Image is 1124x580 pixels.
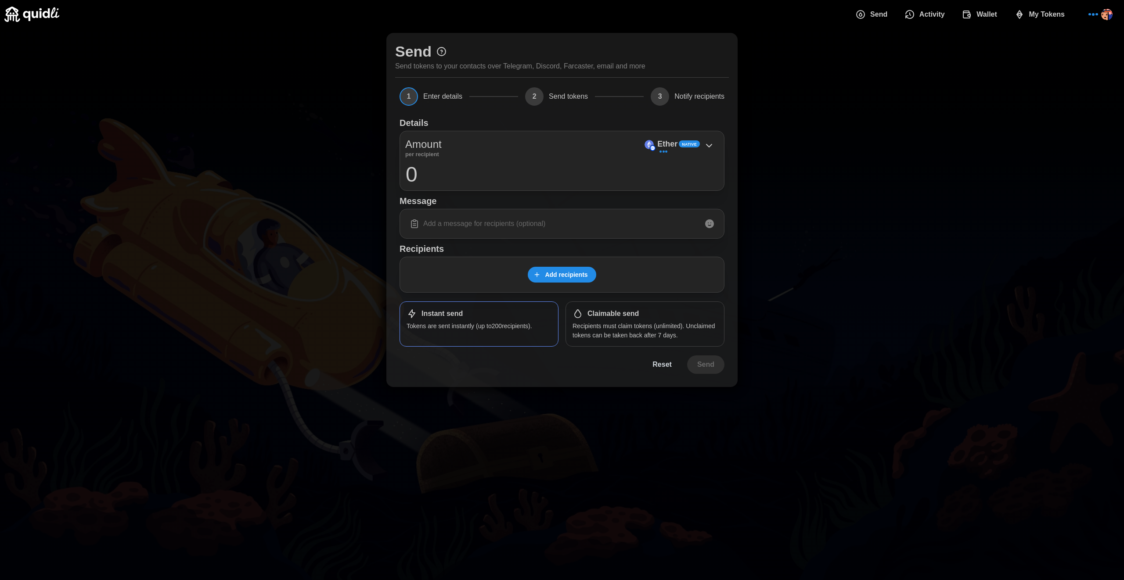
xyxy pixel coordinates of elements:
h1: Recipients [400,243,724,254]
span: Send tokens [549,93,588,100]
img: Ether (on Base) [645,140,654,149]
button: Send [848,5,897,24]
span: Send [697,356,714,373]
span: Enter details [423,93,462,100]
button: Wallet [955,5,1007,24]
button: 1Enter details [400,87,462,106]
input: 0 [405,163,719,185]
span: Notify recipients [674,93,724,100]
p: Recipients must claim tokens (unlimited). Unclaimed tokens can be taken back after 7 days. [573,322,717,340]
span: Send [870,6,887,23]
p: Amount [405,136,442,152]
span: 2 [525,87,544,106]
span: Wallet [976,6,997,23]
button: 3Notify recipients [651,87,724,106]
button: Reset [642,355,682,374]
span: Native [682,141,697,147]
span: 1 [400,87,418,106]
button: Send [687,355,724,374]
h1: Claimable send [587,309,639,319]
button: Add recipients [528,267,596,283]
p: per recipient [405,152,442,157]
button: Activity [897,5,955,24]
h1: Message [400,195,724,207]
p: Send tokens to your contacts over Telegram, Discord, Farcaster, email and more [395,61,645,72]
img: rectcrop3 [1101,9,1113,20]
span: Add recipients [545,267,587,282]
p: Tokens are sent instantly (up to 200 recipients). [407,322,551,330]
img: Quidli [4,7,59,22]
button: My Tokens [1007,5,1075,24]
span: 3 [651,87,669,106]
input: Add a message for recipients (optional) [405,215,719,233]
span: My Tokens [1029,6,1065,23]
span: Reset [652,356,672,373]
button: 2Send tokens [525,87,588,106]
h1: Instant send [421,309,463,319]
p: Ether [657,138,677,150]
span: Activity [919,6,945,23]
h1: Details [400,117,429,129]
h1: Send [395,42,432,61]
